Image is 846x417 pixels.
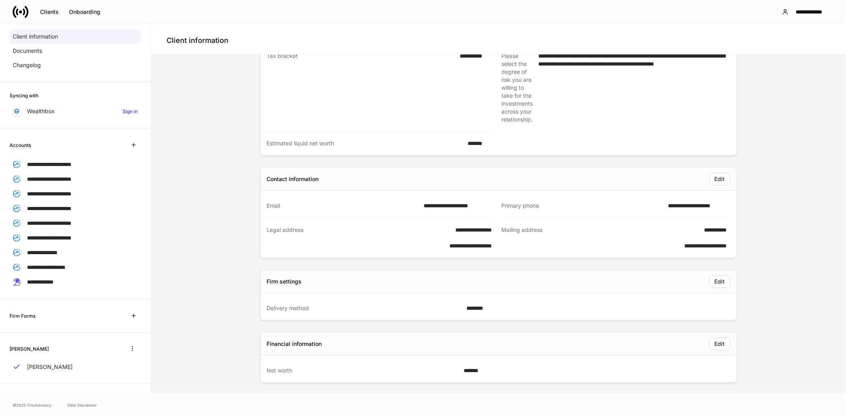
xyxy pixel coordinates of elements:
[267,278,302,286] div: Firm settings
[10,360,141,374] a: [PERSON_NAME]
[10,312,35,320] h6: Firm Forms
[710,275,730,288] button: Edit
[710,338,730,350] button: Edit
[267,340,322,348] div: Financial information
[502,202,663,210] div: Primary phone
[10,44,141,58] a: Documents
[10,92,38,99] h6: Syncing with
[502,52,534,124] div: Please select the degree of risk you are willing to take for the investments across your relation...
[10,104,141,118] a: WealthboxSign in
[10,29,141,44] a: Client information
[10,58,141,72] a: Changelog
[64,6,106,18] button: Onboarding
[10,141,31,149] h6: Accounts
[69,9,100,15] div: Onboarding
[715,176,725,182] div: Edit
[267,226,432,250] div: Legal address
[715,279,725,284] div: Edit
[267,367,459,375] div: Net worth
[715,341,725,347] div: Edit
[267,304,462,312] div: Delivery method
[13,61,41,69] p: Changelog
[267,139,463,147] div: Estimated liquid net worth
[10,345,49,353] h6: [PERSON_NAME]
[13,33,58,41] p: Client information
[13,47,42,55] p: Documents
[27,363,73,371] p: [PERSON_NAME]
[167,36,228,45] h4: Client information
[35,6,64,18] button: Clients
[710,173,730,185] button: Edit
[67,402,97,408] a: Data Disclaimer
[13,402,52,408] span: © 2025 OneAdvisory
[267,202,419,210] div: Email
[123,108,138,115] h6: Sign in
[27,107,55,115] p: Wealthbox
[267,52,455,123] div: Tax bracket
[502,226,666,250] div: Mailing address
[40,9,59,15] div: Clients
[267,175,319,183] div: Contact information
